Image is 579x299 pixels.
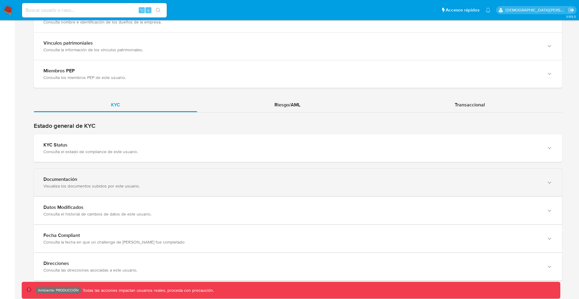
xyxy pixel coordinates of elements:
button: search-icon [152,6,164,14]
input: Buscar usuario o caso... [22,6,167,14]
a: Notificaciones [486,8,491,13]
span: 3.155.0 [566,14,576,19]
p: Todas las acciones impactan usuarios reales, proceda con precaución. [81,288,214,293]
span: s [147,7,149,13]
span: Accesos rápidos [446,7,479,13]
span: ⌥ [139,7,144,13]
span: Transaccional [455,101,485,108]
p: jesus.vallezarante@mercadolibre.com.co [505,7,566,13]
p: Ambiente: PRODUCCIÓN [38,289,79,291]
span: Riesgo/AML [274,101,300,108]
a: Salir [568,7,574,13]
span: KYC [111,101,120,108]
